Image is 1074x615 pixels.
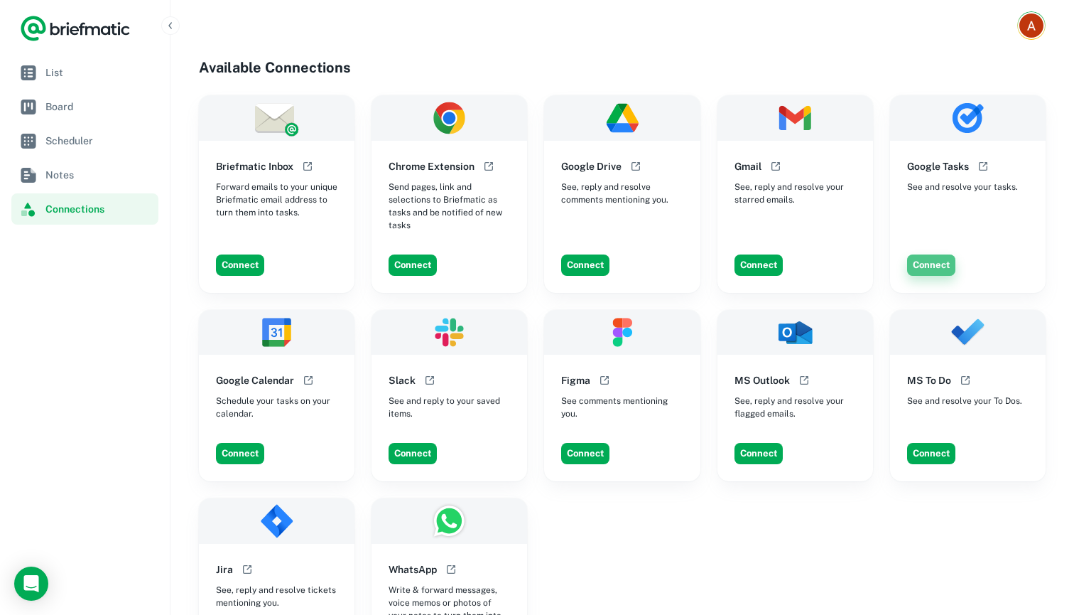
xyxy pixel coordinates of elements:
[561,443,609,464] button: Connect
[216,562,233,577] h6: Jira
[796,372,813,389] button: Open help documentation
[389,181,510,232] span: Send pages, link and selections to Briefmatic as tasks and be notified of new tasks
[45,133,153,149] span: Scheduler
[389,373,416,388] h6: Slack
[45,167,153,183] span: Notes
[907,443,955,464] button: Connect
[975,158,992,175] button: Open help documentation
[717,95,873,141] img: Gmail
[907,159,969,174] h6: Google Tasks
[199,310,354,355] img: Google Calendar
[443,561,460,578] button: Open help documentation
[717,310,873,355] img: MS Outlook
[45,99,153,114] span: Board
[480,158,497,175] button: Open help documentation
[216,443,264,464] button: Connect
[734,181,856,206] span: See, reply and resolve your starred emails.
[45,65,153,80] span: List
[216,181,337,219] span: Forward emails to your unique Briefmatic email address to turn them into tasks.
[907,373,951,388] h6: MS To Do
[11,193,158,225] a: Connections
[239,561,256,578] button: Open help documentation
[389,255,437,276] button: Connect
[627,158,644,175] button: Open help documentation
[561,159,622,174] h6: Google Drive
[371,95,527,141] img: Chrome Extension
[907,395,1022,407] span: See and resolve your To Dos.
[216,159,293,174] h6: Briefmatic Inbox
[734,255,783,276] button: Connect
[199,95,354,141] img: Briefmatic Inbox
[734,373,790,388] h6: MS Outlook
[216,395,337,420] span: Schedule your tasks on your calendar.
[11,159,158,191] a: Notes
[767,158,784,175] button: Open help documentation
[11,57,158,88] a: List
[544,95,700,141] img: Google Drive
[199,57,1046,78] h4: Available Connections
[890,310,1046,355] img: MS To Do
[734,443,783,464] button: Connect
[216,584,337,609] span: See, reply and resolve tickets mentioning you.
[890,95,1046,141] img: Google Tasks
[14,567,48,601] div: Open Intercom Messenger
[216,373,294,388] h6: Google Calendar
[1019,14,1043,38] img: Alexander Vogler
[907,255,955,276] button: Connect
[389,159,474,174] h6: Chrome Extension
[561,181,683,206] span: See, reply and resolve comments mentioning you.
[389,443,437,464] button: Connect
[300,372,317,389] button: Open help documentation
[11,91,158,122] a: Board
[561,395,683,420] span: See comments mentioning you.
[371,498,527,544] img: WhatsApp
[734,395,856,420] span: See, reply and resolve your flagged emails.
[544,310,700,355] img: Figma
[371,310,527,355] img: Slack
[596,372,613,389] button: Open help documentation
[11,125,158,156] a: Scheduler
[389,562,437,577] h6: WhatsApp
[1017,11,1046,40] button: Account button
[561,255,609,276] button: Connect
[957,372,974,389] button: Open help documentation
[216,255,264,276] button: Connect
[734,159,761,174] h6: Gmail
[45,201,153,217] span: Connections
[199,498,354,544] img: Jira
[421,372,438,389] button: Open help documentation
[389,395,510,420] span: See and reply to your saved items.
[561,373,590,388] h6: Figma
[20,14,131,43] a: Logo
[907,181,1018,193] span: See and resolve your tasks.
[299,158,316,175] button: Open help documentation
